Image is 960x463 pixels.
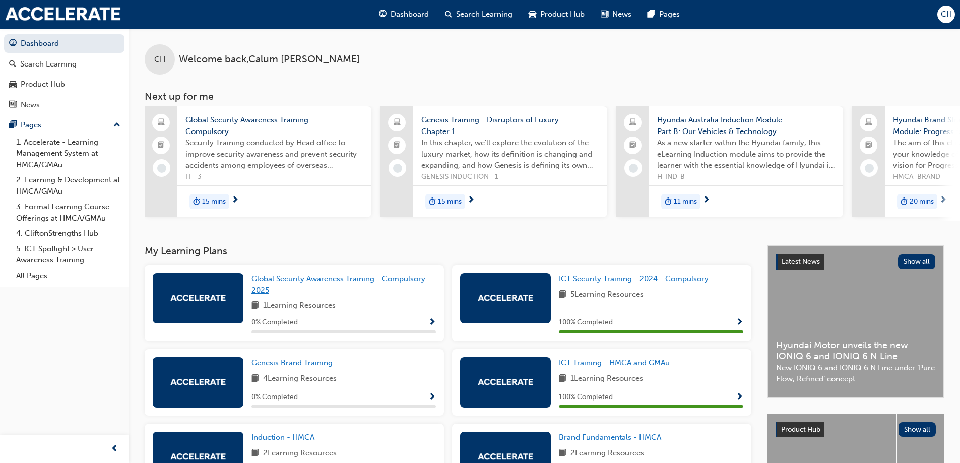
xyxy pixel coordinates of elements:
[736,391,743,404] button: Show Progress
[865,139,872,152] span: booktick-icon
[4,34,124,53] a: Dashboard
[4,55,124,74] a: Search Learning
[391,9,429,20] span: Dashboard
[559,358,670,367] span: ICT Training - HMCA and GMAu
[657,171,835,183] span: H-IND-B
[263,300,336,312] span: 1 Learning Resources
[559,289,566,301] span: book-icon
[4,116,124,135] button: Pages
[781,425,820,434] span: Product Hub
[251,300,259,312] span: book-icon
[937,6,955,23] button: CH
[251,373,259,385] span: book-icon
[559,447,566,460] span: book-icon
[776,340,935,362] span: Hyundai Motor unveils the new IONIQ 6 and IONIQ 6 N Line
[12,241,124,268] a: 5. ICT Spotlight > User Awareness Training
[231,196,239,205] span: next-icon
[776,422,936,438] a: Product HubShow all
[193,195,200,208] span: duration-icon
[158,139,165,152] span: booktick-icon
[170,295,226,301] img: accelerate-hmca
[702,196,710,205] span: next-icon
[145,245,751,257] h3: My Learning Plans
[428,318,436,327] span: Show Progress
[21,79,65,90] div: Product Hub
[467,196,475,205] span: next-icon
[559,391,613,403] span: 100 % Completed
[540,9,585,20] span: Product Hub
[478,379,533,385] img: accelerate-hmca
[251,433,314,442] span: Induction - HMCA
[767,245,944,398] a: Latest NewsShow allHyundai Motor unveils the new IONIQ 6 and IONIQ 6 N LineNew IONIQ 6 and IONIQ ...
[612,9,631,20] span: News
[154,54,165,65] span: CH
[157,164,166,173] span: learningRecordVerb_NONE-icon
[674,196,697,208] span: 11 mins
[394,139,401,152] span: booktick-icon
[251,357,337,369] a: Genesis Brand Training
[158,116,165,129] span: laptop-icon
[12,226,124,241] a: 4. CliftonStrengths Hub
[9,60,16,69] span: search-icon
[639,4,688,25] a: pages-iconPages
[4,32,124,116] button: DashboardSearch LearningProduct HubNews
[478,295,533,301] img: accelerate-hmca
[648,8,655,21] span: pages-icon
[629,164,638,173] span: learningRecordVerb_NONE-icon
[21,119,41,131] div: Pages
[429,195,436,208] span: duration-icon
[263,447,337,460] span: 2 Learning Resources
[559,274,709,283] span: ICT Security Training - 2024 - Compulsory
[12,199,124,226] a: 3. Formal Learning Course Offerings at HMCA/GMAu
[570,373,643,385] span: 1 Learning Resources
[4,75,124,94] a: Product Hub
[421,114,599,137] span: Genesis Training - Disruptors of Luxury - Chapter 1
[12,172,124,199] a: 2. Learning & Development at HMCA/GMAu
[251,274,425,295] span: Global Security Awareness Training - Compulsory 2025
[129,91,960,102] h3: Next up for me
[111,443,118,455] span: prev-icon
[438,196,462,208] span: 15 mins
[941,9,952,20] span: CH
[776,362,935,385] span: New IONIQ 6 and IONIQ 6 N Line under ‘Pure Flow, Refined’ concept.
[559,357,674,369] a: ICT Training - HMCA and GMAu
[593,4,639,25] a: news-iconNews
[251,358,333,367] span: Genesis Brand Training
[5,7,121,21] img: accelerate-hmca
[629,116,636,129] span: laptop-icon
[251,447,259,460] span: book-icon
[9,101,17,110] span: news-icon
[559,373,566,385] span: book-icon
[939,196,947,205] span: next-icon
[601,8,608,21] span: news-icon
[428,391,436,404] button: Show Progress
[445,8,452,21] span: search-icon
[629,139,636,152] span: booktick-icon
[185,137,363,171] span: Security Training conducted by Head office to improve security awareness and prevent security acc...
[901,195,908,208] span: duration-icon
[20,58,77,70] div: Search Learning
[776,254,935,270] a: Latest NewsShow all
[559,433,661,442] span: Brand Fundamentals - HMCA
[251,391,298,403] span: 0 % Completed
[559,273,713,285] a: ICT Security Training - 2024 - Compulsory
[428,393,436,402] span: Show Progress
[421,171,599,183] span: GENESIS INDUCTION - 1
[570,447,644,460] span: 2 Learning Resources
[9,80,17,89] span: car-icon
[616,106,843,217] a: Hyundai Australia Induction Module - Part B: Our Vehicles & TechnologyAs a new starter within the...
[251,317,298,328] span: 0 % Completed
[659,9,680,20] span: Pages
[421,137,599,171] span: In this chapter, we'll explore the evolution of the luxury market, how its definition is changing...
[782,257,820,266] span: Latest News
[478,453,533,460] img: accelerate-hmca
[521,4,593,25] a: car-iconProduct Hub
[263,373,337,385] span: 4 Learning Resources
[179,54,360,65] span: Welcome back , Calum [PERSON_NAME]
[910,196,934,208] span: 20 mins
[202,196,226,208] span: 15 mins
[736,318,743,327] span: Show Progress
[865,116,872,129] span: laptop-icon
